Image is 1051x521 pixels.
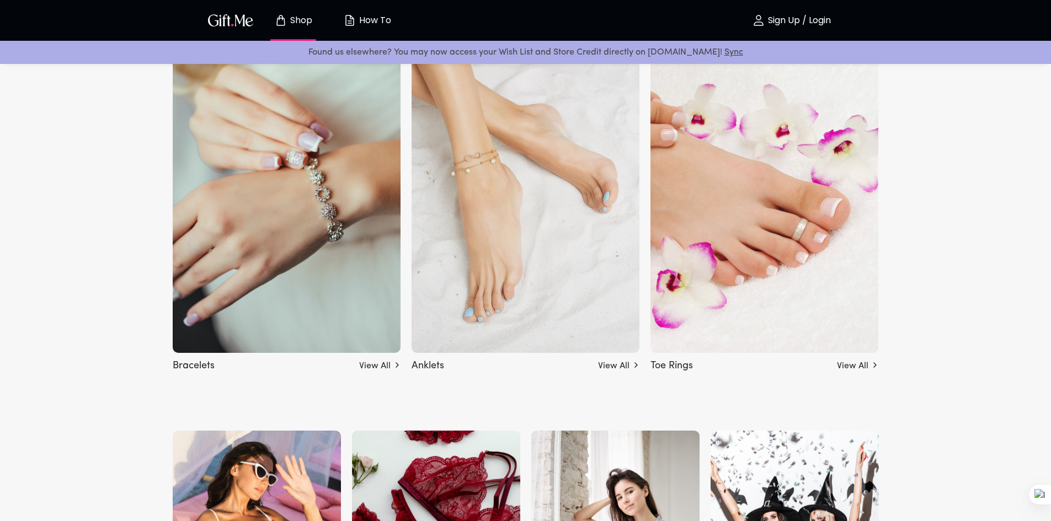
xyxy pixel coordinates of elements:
[173,44,401,353] img: bracelets.png
[173,355,215,373] h5: Bracelets
[206,12,255,28] img: GiftMe Logo
[650,44,878,353] img: toe_rings.png
[650,355,693,373] h5: Toe Rings
[598,355,639,373] a: View All
[837,355,878,373] a: View All
[412,355,444,373] h5: Anklets
[412,44,639,353] img: anklets.png
[765,16,831,25] p: Sign Up / Login
[205,14,257,27] button: GiftMe Logo
[287,16,312,25] p: Shop
[343,14,356,27] img: how-to.svg
[9,45,1042,60] p: Found us elsewhere? You may now access your Wish List and Store Credit directly on [DOMAIN_NAME]!
[356,16,391,25] p: How To
[412,345,639,370] a: Anklets
[359,355,401,373] a: View All
[337,3,398,38] button: How To
[173,345,401,370] a: Bracelets
[724,48,743,57] a: Sync
[650,345,878,370] a: Toe Rings
[263,3,324,38] button: Store page
[737,3,847,38] button: Sign Up / Login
